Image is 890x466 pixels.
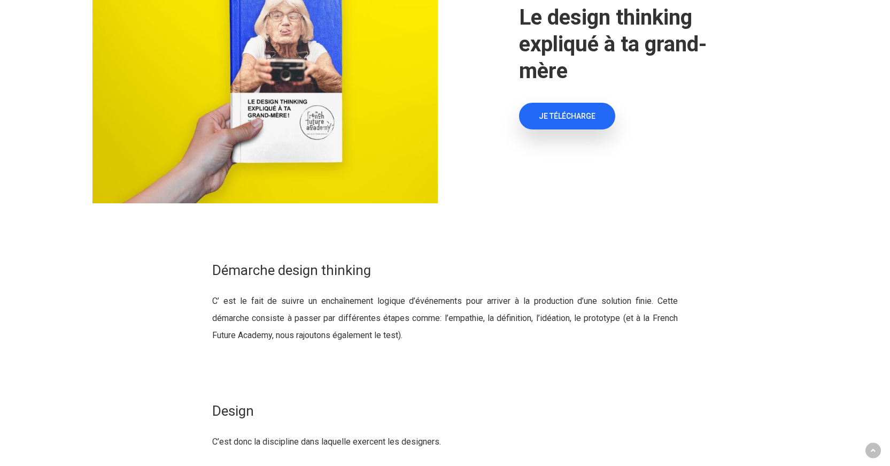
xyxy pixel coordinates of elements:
[212,261,678,280] h3: Démarche design thinking
[539,111,595,121] span: JE TÉLÉCHARGE
[519,4,731,85] h2: Le design thinking expliqué à ta grand-mère
[212,437,441,447] span: C’est donc la discipline dans laquelle exercent les designers.
[212,296,678,340] span: C’ est le fait de suivre un enchaînement logique d’événements pour arriver à la production d’une ...
[519,103,615,129] a: JE TÉLÉCHARGE
[212,401,678,421] h3: Design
